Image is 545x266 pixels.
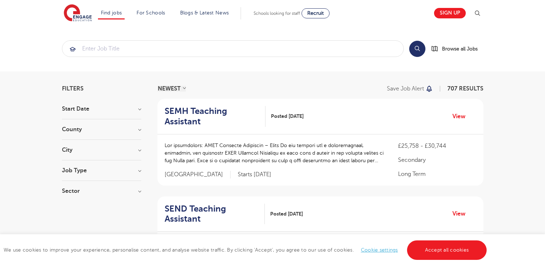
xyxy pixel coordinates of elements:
div: Submit [62,40,404,57]
span: We use cookies to improve your experience, personalise content, and analyse website traffic. By c... [4,247,488,253]
h3: Job Type [62,168,141,173]
p: Long Term [398,170,476,178]
span: Schools looking for staff [254,11,300,16]
span: 707 RESULTS [447,85,483,92]
span: Recruit [307,10,324,16]
p: Save job alert [387,86,424,92]
h3: Start Date [62,106,141,112]
p: £25,758 - £30,744 [398,142,476,150]
a: View [452,209,471,218]
p: Secondary [398,156,476,164]
span: [GEOGRAPHIC_DATA] [165,171,231,178]
h3: City [62,147,141,153]
h3: Sector [62,188,141,194]
a: Browse all Jobs [431,45,483,53]
span: Posted [DATE] [271,112,304,120]
button: Save job alert [387,86,433,92]
a: View [452,112,471,121]
a: Accept all cookies [407,240,487,260]
a: SEMH Teaching Assistant [165,106,266,127]
span: Posted [DATE] [270,210,303,218]
p: Starts [DATE] [238,171,271,178]
a: Recruit [301,8,330,18]
span: Filters [62,86,84,92]
img: Engage Education [64,4,92,22]
p: Lor ipsumdolors: AMET Consecte Adipiscin – Elits Do eiu tempori utl e doloremagnaal, enimadmin, v... [165,142,384,164]
a: Blogs & Latest News [180,10,229,15]
input: Submit [62,41,403,57]
a: SEND Teaching Assistant [165,204,265,225]
a: Find jobs [101,10,122,15]
a: For Schools [137,10,165,15]
a: Sign up [434,8,466,18]
h2: SEND Teaching Assistant [165,204,259,225]
button: Search [409,41,425,57]
a: Cookie settings [361,247,398,253]
span: Browse all Jobs [442,45,478,53]
h3: County [62,127,141,132]
h2: SEMH Teaching Assistant [165,106,260,127]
